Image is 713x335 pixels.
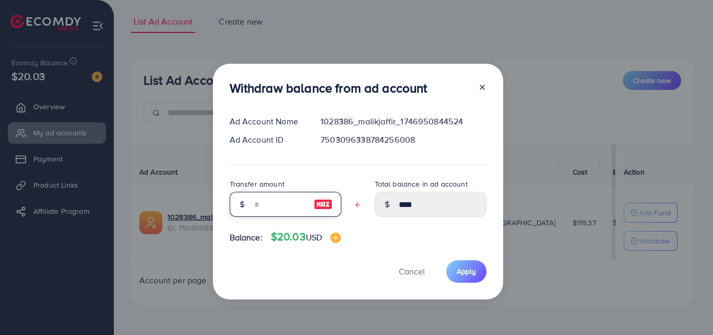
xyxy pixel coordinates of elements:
[230,80,427,96] h3: Withdraw balance from ad account
[386,260,438,283] button: Cancel
[312,134,494,146] div: 7503096338784256008
[221,134,313,146] div: Ad Account ID
[375,179,468,189] label: Total balance in ad account
[446,260,486,283] button: Apply
[221,115,313,128] div: Ad Account Name
[314,198,332,211] img: image
[230,232,263,244] span: Balance:
[312,115,494,128] div: 1028386_malikjaffir_1746950844524
[271,230,341,244] h4: $20.03
[457,266,476,276] span: Apply
[230,179,284,189] label: Transfer amount
[669,288,705,327] iframe: Chat
[399,265,425,277] span: Cancel
[306,232,322,243] span: USD
[330,233,341,243] img: image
